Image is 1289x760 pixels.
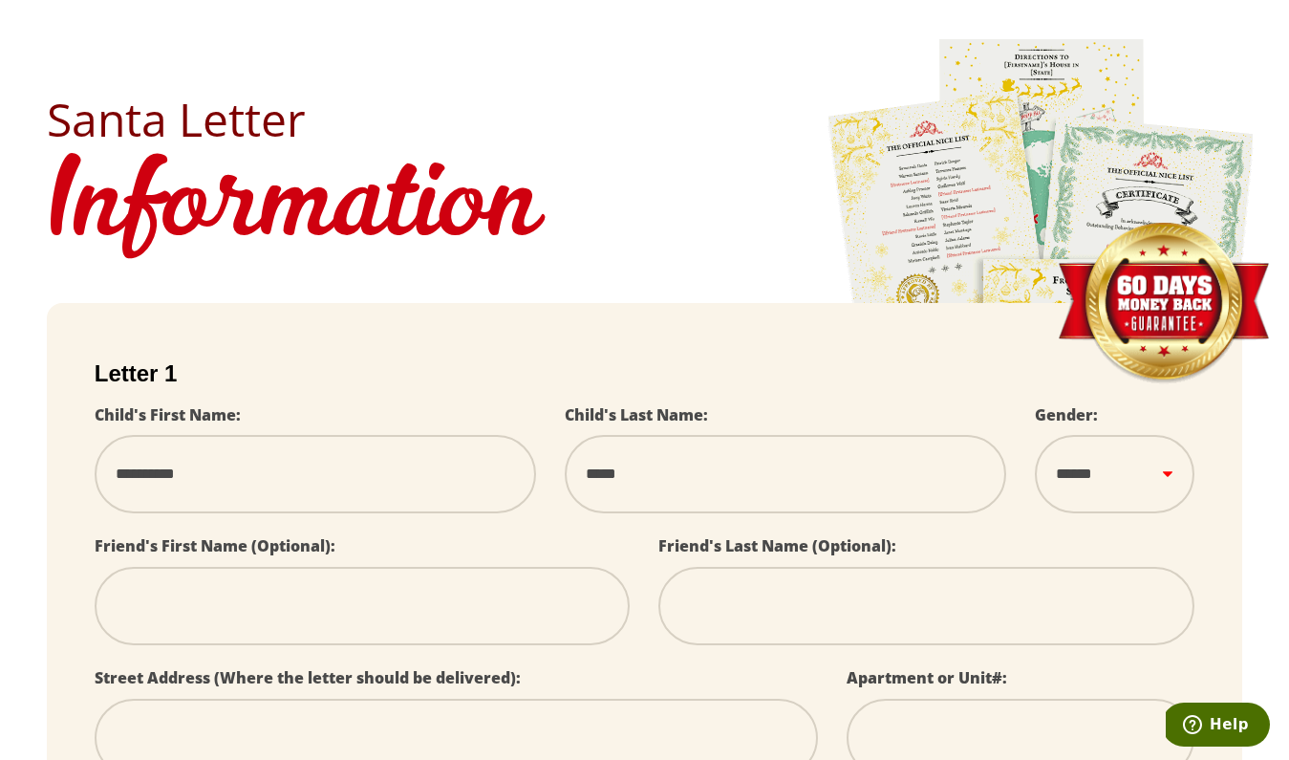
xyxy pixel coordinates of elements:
[1166,703,1270,750] iframe: Opens a widget where you can find more information
[95,360,1195,387] h2: Letter 1
[658,535,896,556] label: Friend's Last Name (Optional):
[827,36,1257,571] img: letters.png
[47,97,1243,142] h2: Santa Letter
[95,535,335,556] label: Friend's First Name (Optional):
[1056,222,1271,385] img: Money Back Guarantee
[847,667,1007,688] label: Apartment or Unit#:
[47,142,1243,274] h1: Information
[565,404,708,425] label: Child's Last Name:
[95,404,241,425] label: Child's First Name:
[1035,404,1098,425] label: Gender:
[95,667,521,688] label: Street Address (Where the letter should be delivered):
